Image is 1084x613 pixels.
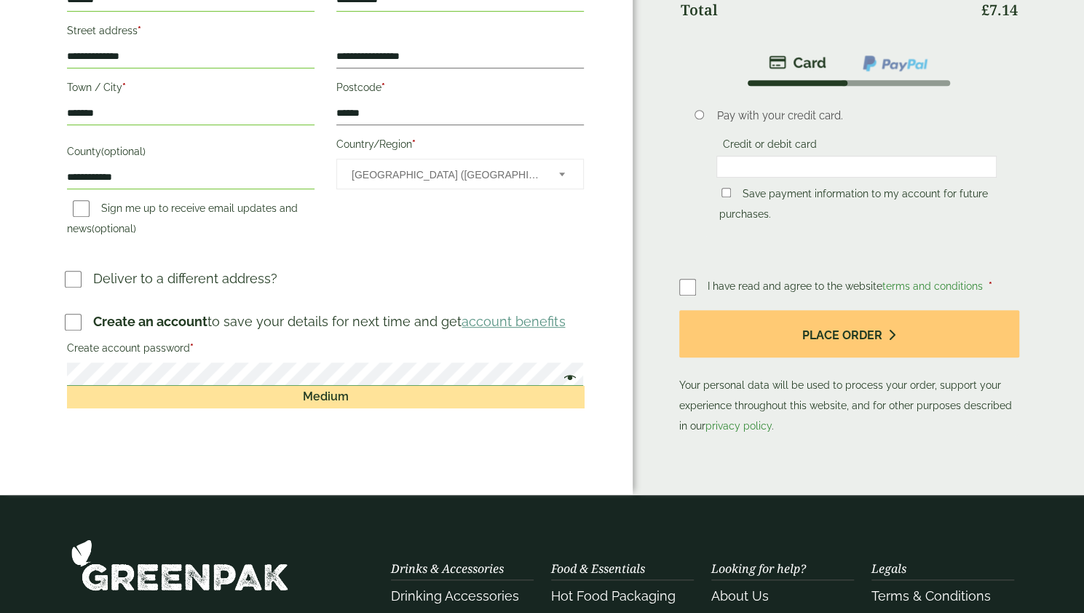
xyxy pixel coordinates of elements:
abbr: required [138,25,141,36]
a: account benefits [462,314,565,329]
strong: Create an account [93,314,207,329]
label: Street address [67,20,314,45]
label: County [67,141,314,166]
label: Create account password [67,338,583,363]
a: Hot Food Packaging [551,588,676,604]
p: Pay with your credit card. [716,108,997,124]
abbr: required [381,82,385,93]
p: Deliver to a different address? [93,269,277,288]
img: GreenPak Supplies [71,539,289,592]
label: Postcode [336,77,584,102]
abbr: required [412,138,416,150]
label: Country/Region [336,134,584,159]
label: Sign me up to receive email updates and news [67,202,298,239]
a: terms and conditions [882,280,983,292]
iframe: Secure card payment input frame [721,160,992,173]
abbr: required [989,280,992,292]
a: About Us [711,588,769,604]
span: United Kingdom (UK) [352,159,539,190]
label: Credit or debit card [716,138,822,154]
abbr: required [190,342,194,354]
a: Terms & Conditions [871,588,991,604]
span: (optional) [101,146,146,157]
a: privacy policy [705,420,772,432]
span: I have read and agree to the website [708,280,986,292]
abbr: required [122,82,126,93]
span: (optional) [92,223,136,234]
p: to save your details for next time and get [93,312,565,331]
button: Place order [679,310,1019,357]
div: Medium [67,386,583,408]
input: Sign me up to receive email updates and news(optional) [73,200,90,217]
img: ppcp-gateway.png [861,54,929,73]
label: Save payment information to my account for future purchases. [719,188,987,224]
span: Country/Region [336,159,584,189]
a: Drinking Accessories [391,588,519,604]
img: stripe.png [769,54,826,71]
label: Town / City [67,77,314,102]
p: Your personal data will be used to process your order, support your experience throughout this we... [679,310,1019,436]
